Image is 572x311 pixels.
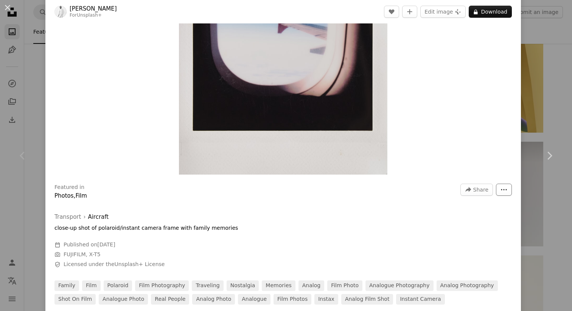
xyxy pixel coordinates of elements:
span: , [74,192,76,199]
span: Licensed under the [64,261,165,268]
div: For [70,12,117,19]
button: Share this image [460,184,493,196]
a: instax [314,294,338,305]
a: Photos [54,192,74,199]
a: analog [298,280,324,291]
a: film [82,280,100,291]
span: Published on [64,241,115,248]
h3: Featured in [54,184,84,191]
a: film photography [135,280,189,291]
time: June 17, 2025 at 11:41:02 AM GMT+3 [97,241,115,248]
a: Aircraft [88,212,109,221]
a: analog photography [437,280,498,291]
a: real people [151,294,189,305]
a: analogue photography [365,280,434,291]
a: polaroid [104,280,132,291]
div: › [54,212,281,221]
button: FUJIFILM, X-T5 [64,251,101,258]
a: analogue [238,294,270,305]
button: Download [469,6,512,18]
a: Unsplash+ [77,12,102,18]
a: film photo [327,280,362,291]
p: close-up shot of polaroid/instant camera frame with family memories [54,224,238,232]
a: [PERSON_NAME] [70,5,117,12]
a: Film [75,192,87,199]
a: instant camera [396,294,445,305]
button: Like [384,6,399,18]
a: family [54,280,79,291]
a: Next [527,119,572,192]
span: Share [473,184,488,195]
a: analog photo [192,294,235,305]
a: memories [262,280,295,291]
a: traveling [192,280,223,291]
a: Unsplash+ License [115,261,165,267]
a: film photos [274,294,311,305]
a: analog film shot [341,294,393,305]
a: analogue photo [99,294,148,305]
a: Transport [54,212,81,221]
button: More Actions [496,184,512,196]
a: shot on film [54,294,96,305]
button: Add to Collection [402,6,417,18]
img: Go to Andrej Lišakov's profile [54,6,67,18]
button: Edit image [420,6,466,18]
a: nostalgia [227,280,259,291]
